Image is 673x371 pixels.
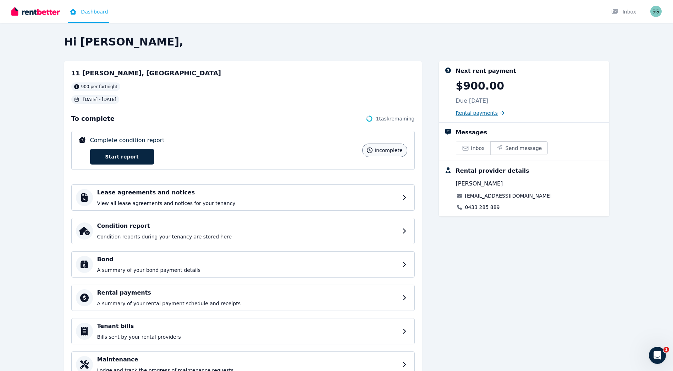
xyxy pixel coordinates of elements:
p: $900.00 [456,80,504,92]
h4: Condition report [97,222,398,230]
div: Next rent payment [456,67,516,75]
a: Inbox [456,141,490,155]
a: Start report [90,149,154,165]
button: Send message [490,141,548,155]
h4: Maintenance [97,355,398,364]
img: Satchit Gupta [650,6,662,17]
span: Rental payments [456,109,498,117]
span: 1 task remaining [376,115,414,122]
span: [DATE] - [DATE] [83,97,116,102]
a: [EMAIL_ADDRESS][DOMAIN_NAME] [465,192,552,199]
p: Due [DATE] [456,97,489,105]
p: Bills sent by your rental providers [97,333,398,340]
h4: Lease agreements and notices [97,188,398,197]
h2: Hi [PERSON_NAME], [64,36,609,48]
span: 1 [663,347,669,353]
p: Complete condition report [90,136,165,145]
h2: 11 [PERSON_NAME], [GEOGRAPHIC_DATA] [71,68,221,78]
img: RentBetter [11,6,60,17]
div: Messages [456,128,487,137]
p: Condition reports during your tenancy are stored here [97,233,398,240]
span: [PERSON_NAME] [456,179,503,188]
h4: Bond [97,255,398,264]
div: Inbox [611,8,636,15]
iframe: Intercom live chat [649,347,666,364]
span: Send message [506,145,542,152]
a: 0433 285 889 [465,204,500,211]
h4: Tenant bills [97,322,398,330]
span: Inbox [471,145,485,152]
p: A summary of your rental payment schedule and receipts [97,300,398,307]
span: incomplete [375,147,402,154]
img: Complete condition report [79,137,85,143]
span: To complete [71,114,115,124]
span: 900 per fortnight [81,84,118,90]
p: A summary of your bond payment details [97,267,398,274]
div: Rental provider details [456,167,529,175]
p: View all lease agreements and notices for your tenancy [97,200,398,207]
a: Rental payments [456,109,504,117]
h4: Rental payments [97,289,398,297]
